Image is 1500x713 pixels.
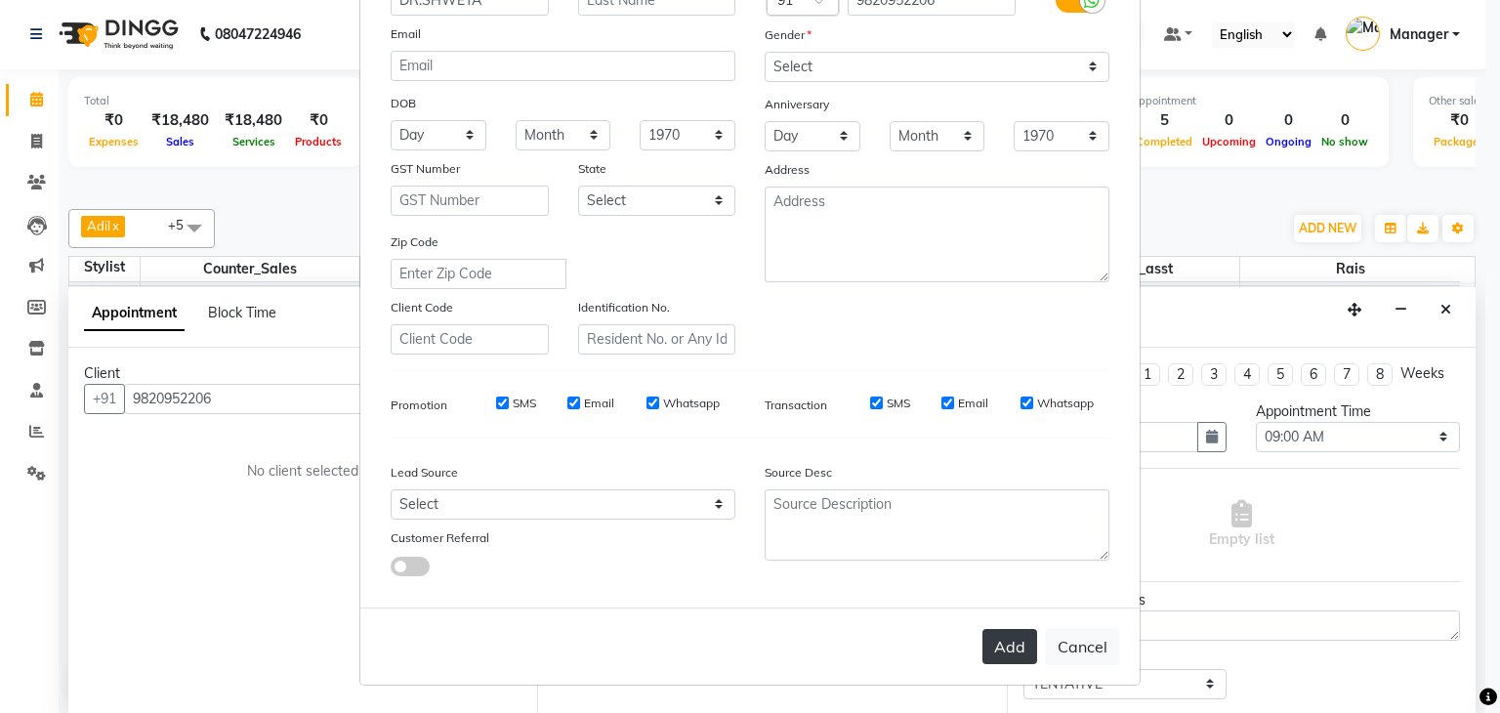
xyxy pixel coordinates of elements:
[1045,628,1120,665] button: Cancel
[578,160,606,178] label: State
[663,395,720,412] label: Whatsapp
[391,529,489,547] label: Customer Referral
[391,397,447,414] label: Promotion
[765,26,812,44] label: Gender
[584,395,614,412] label: Email
[391,299,453,316] label: Client Code
[982,629,1037,664] button: Add
[513,395,536,412] label: SMS
[765,397,827,414] label: Transaction
[391,51,735,81] input: Email
[391,259,566,289] input: Enter Zip Code
[391,464,458,482] label: Lead Source
[1037,395,1094,412] label: Whatsapp
[578,324,736,355] input: Resident No. or Any Id
[391,324,549,355] input: Client Code
[765,96,829,113] label: Anniversary
[391,186,549,216] input: GST Number
[958,395,988,412] label: Email
[578,299,670,316] label: Identification No.
[765,464,832,482] label: Source Desc
[391,160,460,178] label: GST Number
[887,395,910,412] label: SMS
[391,25,421,43] label: Email
[391,233,438,251] label: Zip Code
[391,95,416,112] label: DOB
[765,161,810,179] label: Address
